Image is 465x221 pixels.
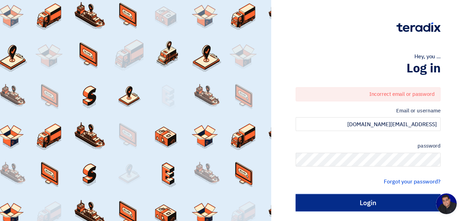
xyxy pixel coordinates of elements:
font: Email or username [396,107,441,114]
font: Log in [406,59,441,78]
font: password [418,142,441,150]
font: Hey, you ... [414,52,441,61]
img: Teradix logo [397,22,441,32]
input: Login [296,194,441,211]
a: Forgot your password? [384,178,441,186]
input: Enter your work email or username... [296,117,441,131]
div: Open chat [436,193,457,214]
font: Incorrect email or password [369,90,435,98]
